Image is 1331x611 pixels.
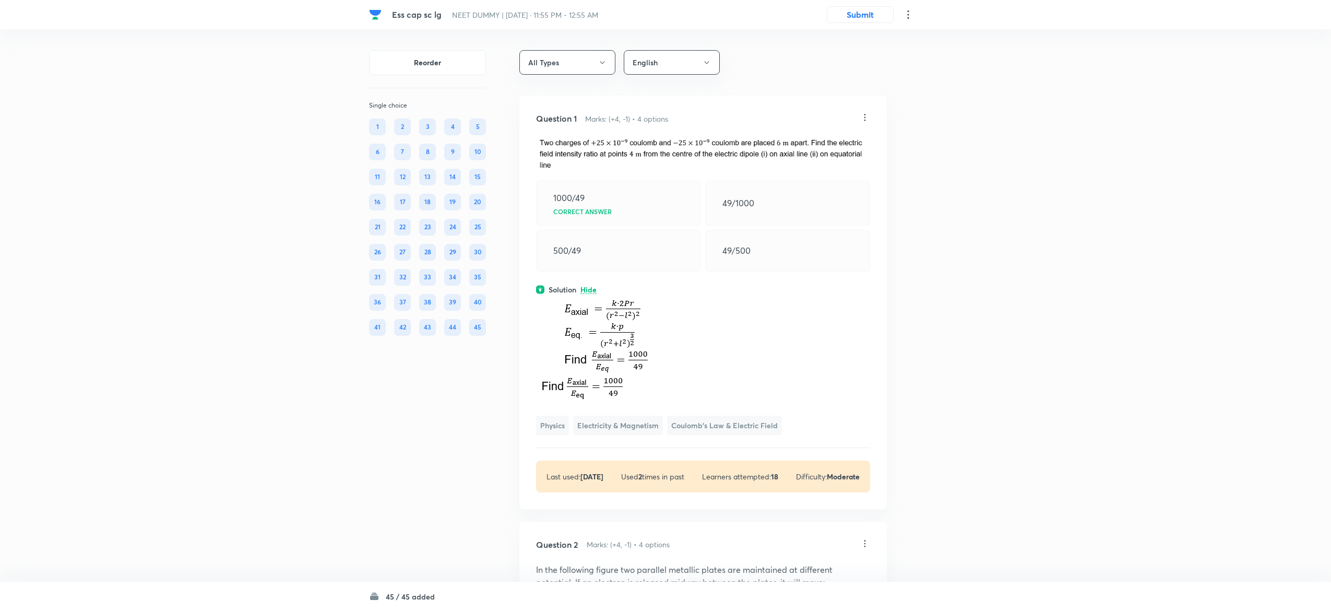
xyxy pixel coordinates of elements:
div: 41 [369,319,386,336]
div: 16 [369,194,386,210]
div: 26 [369,244,386,261]
div: 40 [469,294,486,311]
div: 39 [444,294,461,311]
h6: Marks: (+4, -1) • 4 options [585,113,668,124]
div: 2 [394,119,411,135]
p: Difficulty: [796,471,860,482]
div: 3 [419,119,436,135]
div: 34 [444,269,461,286]
p: In the following figure two parallel metallic plates are maintained at different potential. If an... [536,563,870,589]
strong: [DATE] [580,472,603,481]
img: 19-05-23-10:35:55-AM [536,137,870,169]
div: 18 [419,194,436,210]
span: NEET DUMMY | [DATE] · 11:55 PM - 12:55 AM [452,10,598,20]
div: 13 [419,169,436,185]
div: 44 [444,319,461,336]
div: 21 [369,219,386,236]
p: Hide [580,286,597,294]
div: 1 [369,119,386,135]
div: 4 [444,119,461,135]
div: 28 [419,244,436,261]
button: Reorder [369,50,486,75]
div: 15 [469,169,486,185]
div: 45 [469,319,486,336]
p: 49/500 [722,244,751,257]
div: 32 [394,269,411,286]
p: 49/1000 [722,197,754,209]
h6: Solution [549,284,576,295]
div: 7 [394,144,411,160]
div: 5 [469,119,486,135]
span: Physics [536,416,569,435]
button: All Types [519,50,615,75]
p: Used times in past [621,471,684,482]
div: 19 [444,194,461,210]
h6: Marks: (+4, -1) • 4 options [587,539,670,550]
h5: Question 2 [536,538,578,551]
div: 42 [394,319,411,336]
div: 11 [369,169,386,185]
div: 38 [419,294,436,311]
strong: 18 [771,472,778,481]
p: Last used: [546,471,603,482]
span: Electricity & Magnetism [573,416,663,435]
img: 19-05-23-10:36:52-AM [536,295,652,400]
div: 37 [394,294,411,311]
div: 6 [369,144,386,160]
strong: Moderate [827,472,860,481]
img: Company Logo [369,8,382,21]
a: Company Logo [369,8,384,21]
img: solution.svg [536,285,544,294]
div: 35 [469,269,486,286]
div: 20 [469,194,486,210]
div: 14 [444,169,461,185]
button: Submit [827,6,894,23]
h6: 45 / 45 added [386,591,435,602]
div: 23 [419,219,436,236]
div: 27 [394,244,411,261]
div: 8 [419,144,436,160]
p: Learners attempted: [702,471,778,482]
div: 29 [444,244,461,261]
div: 9 [444,144,461,160]
button: English [624,50,720,75]
div: 36 [369,294,386,311]
p: Single choice [369,101,486,110]
div: 10 [469,144,486,160]
span: Ess cap sc lg [392,9,442,20]
div: 22 [394,219,411,236]
div: 25 [469,219,486,236]
span: Coulomb's Law & Electric Field [667,416,782,435]
div: 12 [394,169,411,185]
div: 43 [419,319,436,336]
div: 17 [394,194,411,210]
div: 31 [369,269,386,286]
div: 30 [469,244,486,261]
h5: Question 1 [536,112,577,125]
p: 500/49 [553,244,581,257]
div: 33 [419,269,436,286]
p: 1000/49 [553,192,585,204]
p: Correct answer [553,208,612,215]
strong: 2 [638,472,642,481]
div: 24 [444,219,461,236]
